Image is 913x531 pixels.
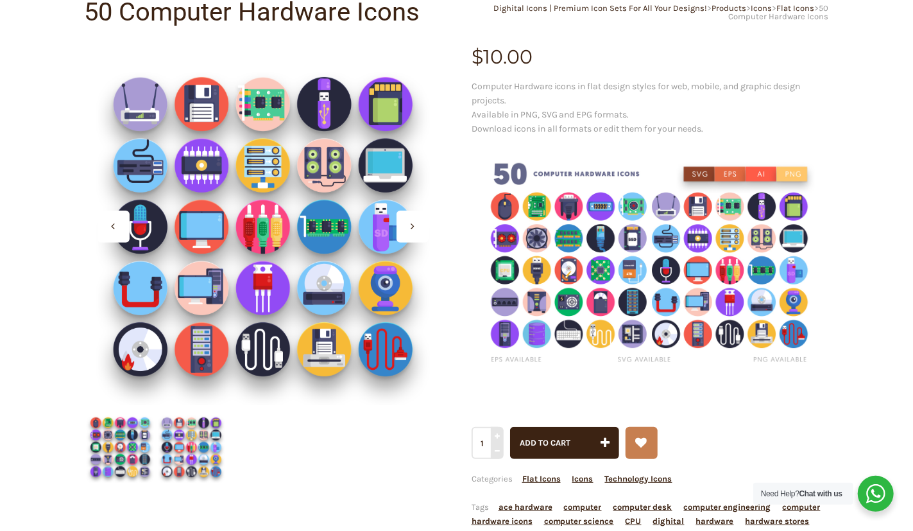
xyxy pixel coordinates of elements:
[729,3,829,21] span: 50 Computer Hardware Icons
[85,412,156,483] img: Computer Hardware Icons
[499,502,552,512] a: ace hardware
[494,3,708,13] a: Dighital Icons | Premium Icon Sets For All Your Designs!
[510,427,619,459] button: Add to cart
[564,502,602,512] a: computer
[751,3,772,13] a: Icons
[457,4,829,21] div: > > > >
[85,48,442,405] img: Computer-Hardware-Icons_ Shop
[572,474,593,483] a: Icons
[472,45,533,69] bdi: 10.00
[613,502,672,512] a: computer desk
[156,412,227,483] img: Computer Hardware Icons Cover
[472,45,483,69] span: $
[799,489,842,498] strong: Chat with us
[472,474,672,483] span: Categories
[472,80,829,136] p: Computer Hardware icons in flat design styles for web, mobile, and graphic design projects. Avail...
[544,516,614,526] a: computer science
[746,516,810,526] a: hardware stores
[684,502,771,512] a: computer engineering
[653,516,685,526] a: dighital
[472,145,829,383] img: Computer Hardware icons png/svg/eps
[626,516,642,526] a: CPU
[605,474,672,483] a: Technology Icons
[696,516,734,526] a: hardware
[520,438,570,448] span: Add to cart
[777,3,815,13] a: Flat Icons
[522,474,561,483] a: Flat Icons
[712,3,747,13] a: Products
[472,427,502,459] input: Qty
[761,489,842,498] span: Need Help?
